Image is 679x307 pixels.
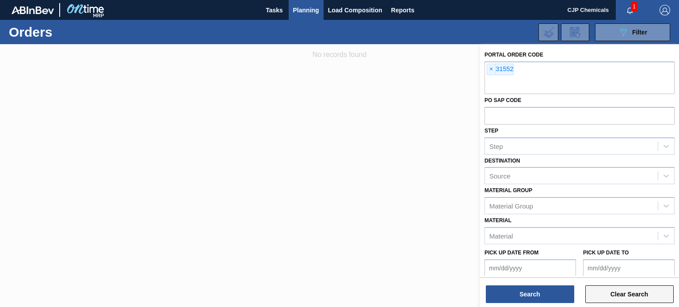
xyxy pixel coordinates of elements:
span: Tasks [265,5,284,15]
span: × [487,64,496,75]
label: Destination [484,158,520,164]
div: Material Group [489,202,533,210]
label: Pick up Date from [484,250,538,256]
input: mm/dd/yyyy [583,259,675,277]
img: Logout [660,5,670,15]
label: Portal Order Code [484,52,543,58]
div: Import Order Negotiation [538,23,558,41]
span: Load Composition [328,5,382,15]
div: Source [489,172,511,180]
input: mm/dd/yyyy [484,259,576,277]
button: Notifications [616,4,644,16]
img: TNhmsLtSVTkK8tSr43FrP2fwEKptu5GPRR3wAAAABJRU5ErkJggg== [11,6,54,14]
label: Step [484,128,498,134]
label: PO SAP Code [484,97,521,103]
span: Filter [632,29,647,36]
div: Step [489,142,503,150]
div: 31552 [487,64,514,75]
label: Material Group [484,187,532,193]
span: Planning [293,5,319,15]
button: Filter [595,23,670,41]
div: Material [489,232,513,239]
span: 1 [631,2,637,11]
label: Pick up Date to [583,250,629,256]
span: Reports [391,5,415,15]
label: Material [484,217,511,224]
div: Order Review Request [561,23,589,41]
h1: Orders [9,27,136,37]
